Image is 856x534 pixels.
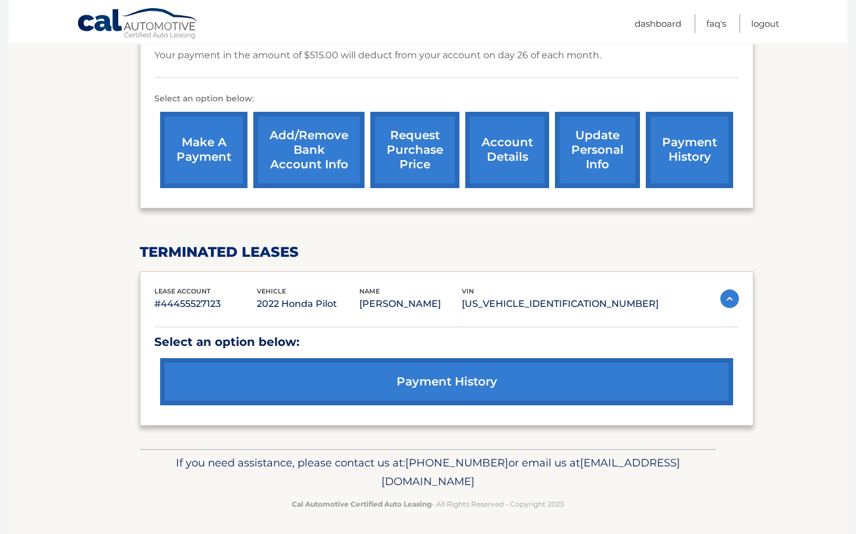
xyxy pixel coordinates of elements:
[359,287,380,295] span: name
[154,92,739,106] p: Select an option below:
[462,287,474,295] span: vin
[359,296,462,312] p: [PERSON_NAME]
[154,332,739,352] p: Select an option below:
[140,243,754,261] h2: terminated leases
[555,112,640,188] a: update personal info
[706,14,726,33] a: FAQ's
[257,296,359,312] p: 2022 Honda Pilot
[253,112,365,188] a: Add/Remove bank account info
[720,289,739,308] img: accordion-active.svg
[405,456,508,469] span: [PHONE_NUMBER]
[465,112,549,188] a: account details
[292,500,431,508] strong: Cal Automotive Certified Auto Leasing
[154,287,211,295] span: lease account
[154,47,601,63] p: Your payment in the amount of $515.00 will deduct from your account on day 26 of each month.
[154,296,257,312] p: #44455527123
[147,454,709,491] p: If you need assistance, please contact us at: or email us at
[646,112,733,188] a: payment history
[160,358,733,405] a: payment history
[77,8,199,41] a: Cal Automotive
[160,112,247,188] a: make a payment
[257,287,286,295] span: vehicle
[370,112,459,188] a: request purchase price
[751,14,779,33] a: Logout
[635,14,681,33] a: Dashboard
[462,296,659,312] p: [US_VEHICLE_IDENTIFICATION_NUMBER]
[147,498,709,510] p: - All Rights Reserved - Copyright 2025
